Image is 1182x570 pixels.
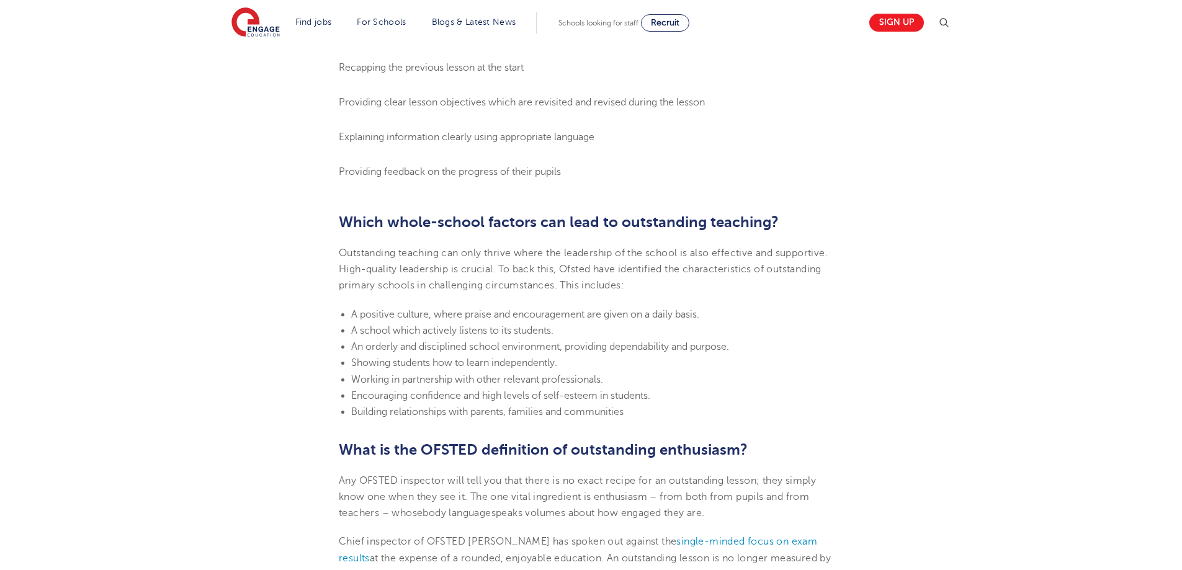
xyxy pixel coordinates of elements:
span: A positive culture, where praise and encouragement are given on a daily basis. [351,309,699,320]
span: utstanding enthusiasm? [580,441,748,458]
a: Blogs & Latest News [432,17,516,27]
span: An orderly and disciplined school environment, providing dependability and purpose. [351,341,729,352]
span: What is the OFSTED definition of o [339,441,580,458]
span: Encouraging confidence and high levels of self-esteem in students. [351,390,650,401]
a: Sign up [869,14,924,32]
img: Engage Education [231,7,280,38]
span: Outstanding teaching can only thrive where the leadership of the school is also effective and sup... [339,247,828,292]
a: Recruit [641,14,689,32]
span: Explaining information clearly using appropriate language [339,131,594,143]
a: For Schools [357,17,406,27]
span: speaks volumes about how engaged they are. [491,507,705,519]
span: Showing students how to learn independently. [351,357,557,368]
span: Building relationships with parents, families and communities [351,406,624,417]
span: Chief inspector of OFSTED [PERSON_NAME] has spoken out against the [339,536,676,547]
a: Find jobs [295,17,332,27]
span: Which whole-school factors can lead to outstanding teaching? [339,213,779,231]
span: Recruit [651,18,679,27]
span: Schools looking for staff [558,19,638,27]
span: A school which actively listens to its students. [351,325,553,336]
span: Providing feedback on the progress of their pupils [339,166,561,177]
span: Recapping the previous lesson at the start [339,62,524,73]
span: body language [423,507,491,519]
a: single-minded focus on exam results [339,536,817,563]
span: Working in partnership with other relevant professionals. [351,374,603,385]
span: Any OFSTED inspector will tell you that there is no exact recipe for an outstanding lesson; they ... [339,475,816,519]
span: Providing clear lesson objectives which are revisited and revised during the lesson [339,97,705,108]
